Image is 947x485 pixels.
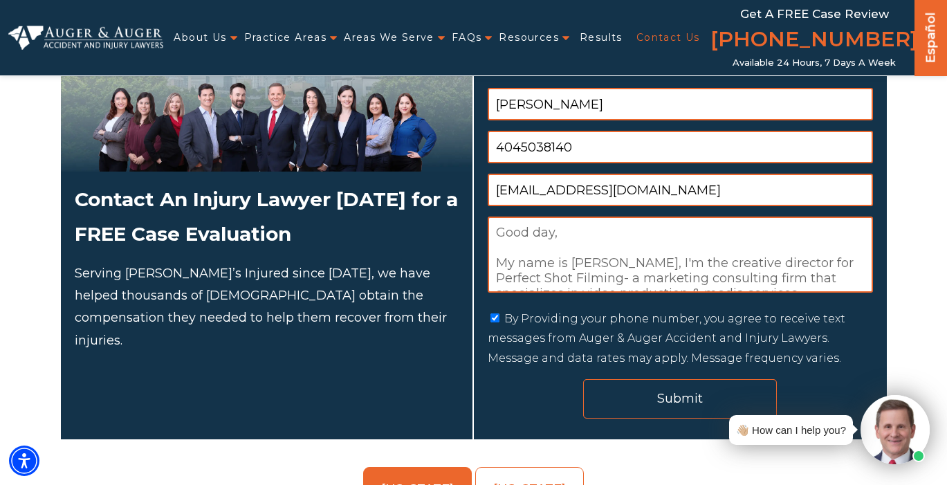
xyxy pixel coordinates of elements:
input: Email [488,174,873,206]
a: [PHONE_NUMBER] [710,24,918,57]
a: Practice Areas [244,24,327,52]
a: About Us [174,24,226,52]
img: Intaker widget Avatar [861,395,930,464]
div: Accessibility Menu [9,446,39,476]
img: Attorneys [61,67,472,172]
input: Name [488,88,873,120]
a: Results [580,24,623,52]
input: Phone Number [488,131,873,163]
input: Submit [583,379,777,419]
span: Get a FREE Case Review [740,7,889,21]
p: Serving [PERSON_NAME]’s Injured since [DATE], we have helped thousands of [DEMOGRAPHIC_DATA] obta... [75,262,459,352]
a: Areas We Serve [344,24,434,52]
a: FAQs [452,24,482,52]
img: Auger & Auger Accident and Injury Lawyers Logo [8,26,163,49]
div: 👋🏼 How can I help you? [736,421,846,439]
span: Available 24 Hours, 7 Days a Week [733,57,896,68]
h2: Contact An Injury Lawyer [DATE] for a FREE Case Evaluation [75,182,459,252]
a: Resources [499,24,559,52]
a: Contact Us [636,24,700,52]
label: By Providing your phone number, you agree to receive text messages from Auger & Auger Accident an... [488,312,845,365]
